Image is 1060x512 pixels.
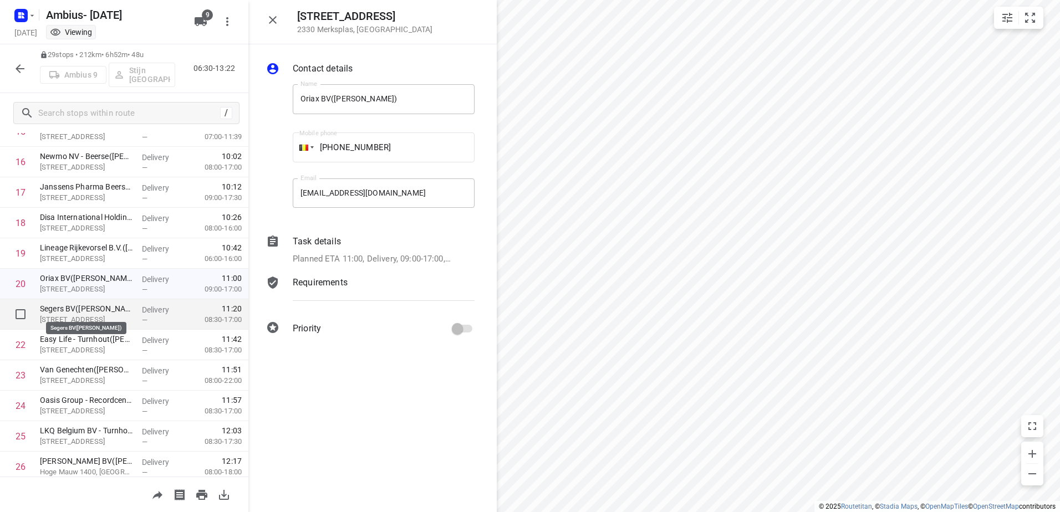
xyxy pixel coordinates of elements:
[297,10,432,23] h5: [STREET_ADDRESS]
[142,346,147,355] span: —
[40,50,175,60] p: 29 stops • 212km • 6h52m • 48u
[190,11,212,33] button: 9
[187,406,242,417] p: 08:30-17:00
[299,130,337,136] label: Mobile phone
[40,151,133,162] p: Newmo NV - Beerse(Ine Verhaegen)
[40,273,133,284] p: Oriax BV([PERSON_NAME])
[40,425,133,436] p: LKQ Belgium BV - Turnhout(Jo Verwerft)
[142,316,147,324] span: —
[142,335,183,346] p: Delivery
[40,162,133,173] p: [STREET_ADDRESS]
[202,9,213,21] span: 9
[40,364,133,375] p: Van Genechten(Cirsten Hoes)
[880,503,918,510] a: Stadia Maps
[40,284,133,295] p: Veldenbergstraat 73A, Merksplas
[142,274,183,285] p: Delivery
[222,455,242,467] span: 12:17
[40,303,133,314] p: Segers BV([PERSON_NAME])
[16,218,26,228] div: 18
[293,235,341,248] p: Task details
[40,181,133,192] p: Janssens Pharma Beerse (gebouw 601)(Ambius - België)
[187,162,242,173] p: 08:00-17:00
[293,62,353,75] p: Contact details
[293,132,314,162] div: Belgium: + 32
[213,489,235,499] span: Download route
[146,489,169,499] span: Share route
[16,340,26,350] div: 22
[293,132,475,162] input: 1 (702) 123-4567
[40,212,133,223] p: Disa International Holding B.V.(Tijana van Hove)
[142,133,147,141] span: —
[40,455,133,467] p: Theo Boons BV(Emma Pluym)
[187,345,242,356] p: 08:30-17:00
[187,253,242,264] p: 06:00-16:00
[40,406,133,417] p: Slachthuisstraat 25, Turnhout
[16,279,26,289] div: 20
[9,303,32,325] span: Select
[40,436,133,447] p: Everdongenlaan 7, Turnhout
[142,152,183,163] p: Delivery
[222,181,242,192] span: 10:12
[142,213,183,224] p: Delivery
[169,489,191,499] span: Print shipping labels
[996,7,1018,29] button: Map settings
[142,224,147,233] span: —
[16,431,26,442] div: 25
[262,9,284,31] button: Close
[925,503,968,510] a: OpenMapTiles
[40,192,133,203] p: [STREET_ADDRESS]
[40,314,133,325] p: Nijverheidsstraat 20, Weelde
[16,401,26,411] div: 24
[50,27,92,38] div: You are currently in view mode. To make any changes, go to edit project.
[266,235,475,265] div: Task detailsPlanned ETA 11:00, Delivery, 09:00-17:00, 4 Min, 1 Unit
[187,192,242,203] p: 09:00-17:30
[16,248,26,259] div: 19
[142,377,147,385] span: —
[222,364,242,375] span: 11:51
[40,375,133,386] p: Raadsherenstraat 2, Turnhout
[293,322,321,335] p: Priority
[16,462,26,472] div: 26
[222,151,242,162] span: 10:02
[142,365,183,376] p: Delivery
[16,187,26,198] div: 17
[142,163,147,172] span: —
[142,304,183,315] p: Delivery
[293,253,451,265] p: Planned ETA 11:00, Delivery, 09:00-17:00, 4 Min, 1 Unit
[297,25,432,34] p: 2330 Merksplas , [GEOGRAPHIC_DATA]
[193,63,239,74] p: 06:30-13:22
[187,314,242,325] p: 08:30-17:00
[142,255,147,263] span: —
[187,375,242,386] p: 08:00-22:00
[222,395,242,406] span: 11:57
[994,7,1043,29] div: small contained button group
[142,194,147,202] span: —
[220,107,232,119] div: /
[187,436,242,447] p: 08:30-17:30
[222,212,242,223] span: 10:26
[222,273,242,284] span: 11:00
[819,503,1056,510] li: © 2025 , © , © © contributors
[222,303,242,314] span: 11:20
[973,503,1019,510] a: OpenStreetMap
[222,334,242,345] span: 11:42
[40,334,133,345] p: Easy Life - Turnhout(Tinne Ducheyne)
[841,503,872,510] a: Routetitan
[16,370,26,381] div: 23
[16,157,26,167] div: 16
[40,223,133,234] p: [STREET_ADDRESS]
[40,242,133,253] p: Lineage Rijkevorsel B.V.(Frank Laenen)
[142,438,147,446] span: —
[1019,7,1041,29] button: Fit zoom
[266,62,475,78] div: Contact details
[38,105,220,122] input: Search stops within route
[40,131,133,142] p: [STREET_ADDRESS]
[40,467,133,478] p: Hoge Mauw 1400, [GEOGRAPHIC_DATA]
[142,243,183,254] p: Delivery
[187,223,242,234] p: 08:00-16:00
[142,407,147,416] span: —
[142,457,183,468] p: Delivery
[40,345,133,356] p: De Merodelei 32, Turnhout
[142,468,147,477] span: —
[142,285,147,294] span: —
